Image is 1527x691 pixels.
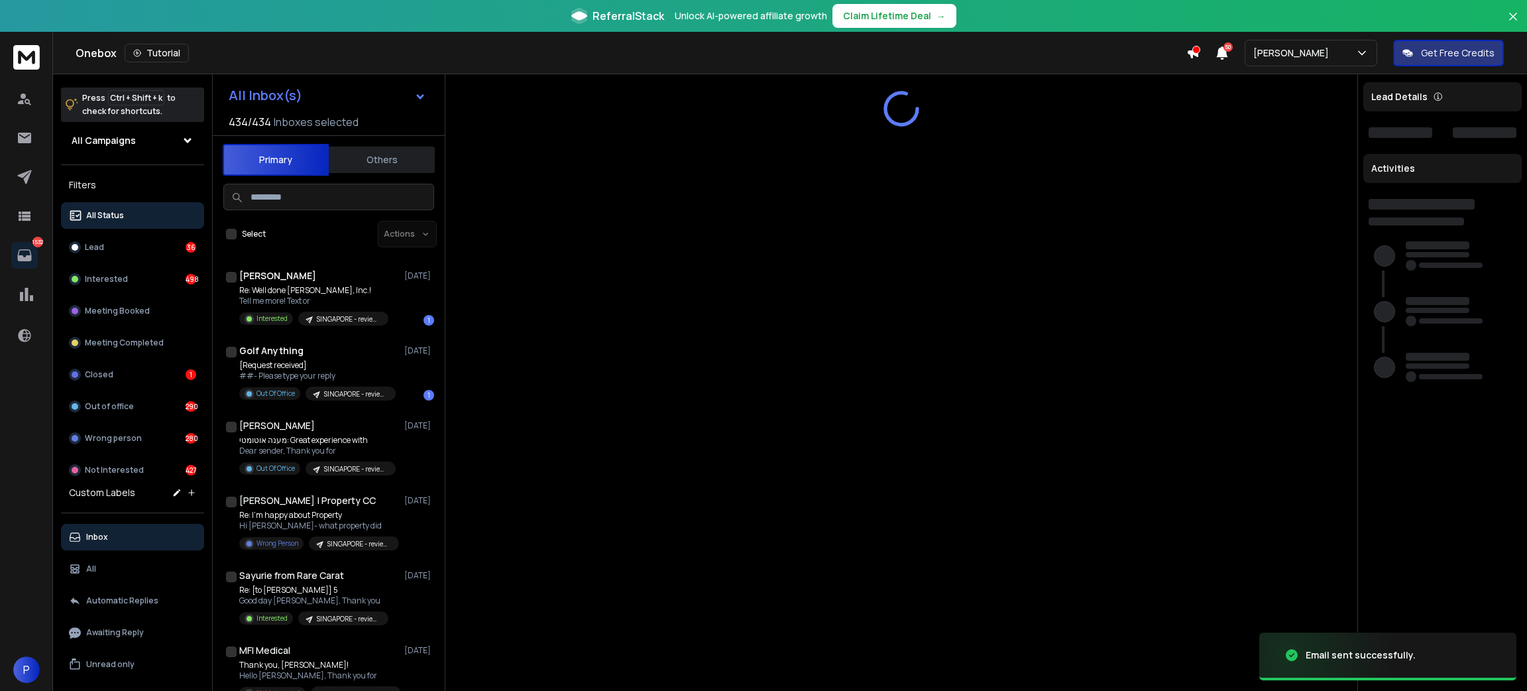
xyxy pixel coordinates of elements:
[61,524,204,550] button: Inbox
[239,344,304,357] h1: Golf Anything
[1363,154,1522,183] div: Activities
[61,619,204,646] button: Awaiting Reply
[1223,42,1233,52] span: 50
[256,613,288,623] p: Interested
[186,274,196,284] div: 498
[274,114,359,130] h3: Inboxes selected
[936,9,946,23] span: →
[32,237,43,247] p: 1532
[186,433,196,444] div: 280
[61,266,204,292] button: Interested498
[61,393,204,420] button: Out of office290
[61,361,204,388] button: Closed1
[239,269,316,283] h1: [PERSON_NAME]
[327,539,391,549] p: SINGAPORE - reviews
[86,596,158,606] p: Automatic Replies
[69,486,135,499] h3: Custom Labels
[11,242,38,269] a: 1532
[239,569,344,582] h1: Sayurie from Rare Carat
[85,242,104,253] p: Lead
[13,657,40,683] button: P
[324,464,388,474] p: SINGAPORE - reviews
[317,614,380,624] p: SINGAPORE - reviews
[239,371,396,381] p: ##- Please type your reply
[424,315,434,326] div: 1
[404,345,434,356] p: [DATE]
[61,651,204,678] button: Unread only
[424,390,434,401] div: 1
[239,510,398,521] p: Re: I'm happy about Property
[1504,8,1522,40] button: Close banner
[404,645,434,656] p: [DATE]
[61,127,204,154] button: All Campaigns
[239,419,315,432] h1: [PERSON_NAME]
[239,285,388,296] p: Re: Well done [PERSON_NAME], Inc.!
[1421,46,1495,60] p: Get Free Credits
[239,435,396,446] p: מענה אוטומטי: Great experience with
[239,596,388,606] p: Good day [PERSON_NAME], Thank you
[108,90,164,105] span: Ctrl + Shift + k
[324,389,388,399] p: SINGAPORE - reviews
[317,314,380,324] p: SINGAPORE - reviews
[404,495,434,506] p: [DATE]
[239,296,388,306] p: Tell me more! Text or
[85,433,142,444] p: Wrong person
[186,401,196,412] div: 290
[61,298,204,324] button: Meeting Booked
[82,92,176,118] p: Press to check for shortcuts.
[256,314,288,324] p: Interested
[239,670,398,681] p: Hello [PERSON_NAME], Thank you for
[239,521,398,531] p: Hi [PERSON_NAME]- what property did
[61,330,204,356] button: Meeting Completed
[86,659,135,670] p: Unread only
[61,234,204,261] button: Lead36
[404,420,434,431] p: [DATE]
[239,585,388,596] p: Re: [to [PERSON_NAME]] 5
[1371,90,1428,103] p: Lead Details
[86,532,108,542] p: Inbox
[186,369,196,380] div: 1
[186,242,196,253] div: 36
[1253,46,1334,60] p: [PERSON_NAME]
[61,457,204,483] button: Not Interested427
[61,556,204,582] button: All
[675,9,827,23] p: Unlock AI-powered affiliate growth
[61,202,204,229] button: All Status
[329,145,435,174] button: Others
[239,360,396,371] p: [Request received]
[404,570,434,581] p: [DATE]
[593,8,664,24] span: ReferralStack
[85,465,144,475] p: Not Interested
[229,89,302,102] h1: All Inbox(s)
[61,425,204,452] button: Wrong person280
[85,306,150,316] p: Meeting Booked
[239,660,398,670] p: Thank you, [PERSON_NAME]!
[85,338,164,348] p: Meeting Completed
[239,446,396,456] p: Dear sender, Thank you for
[76,44,1186,62] div: Onebox
[85,369,113,380] p: Closed
[72,134,136,147] h1: All Campaigns
[404,271,434,281] p: [DATE]
[86,627,144,638] p: Awaiting Reply
[256,389,295,399] p: Out Of Office
[239,494,376,507] h1: [PERSON_NAME] | Property CC
[86,210,124,221] p: All Status
[239,644,290,657] h1: MFI Medical
[1306,649,1416,662] div: Email sent successfully.
[61,176,204,194] h3: Filters
[61,588,204,614] button: Automatic Replies
[256,538,298,548] p: Wrong Person
[86,564,96,574] p: All
[229,114,271,130] span: 434 / 434
[85,274,128,284] p: Interested
[218,82,437,109] button: All Inbox(s)
[832,4,956,28] button: Claim Lifetime Deal→
[242,229,266,239] label: Select
[1393,40,1504,66] button: Get Free Credits
[186,465,196,475] div: 427
[256,464,295,473] p: Out Of Office
[223,144,329,176] button: Primary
